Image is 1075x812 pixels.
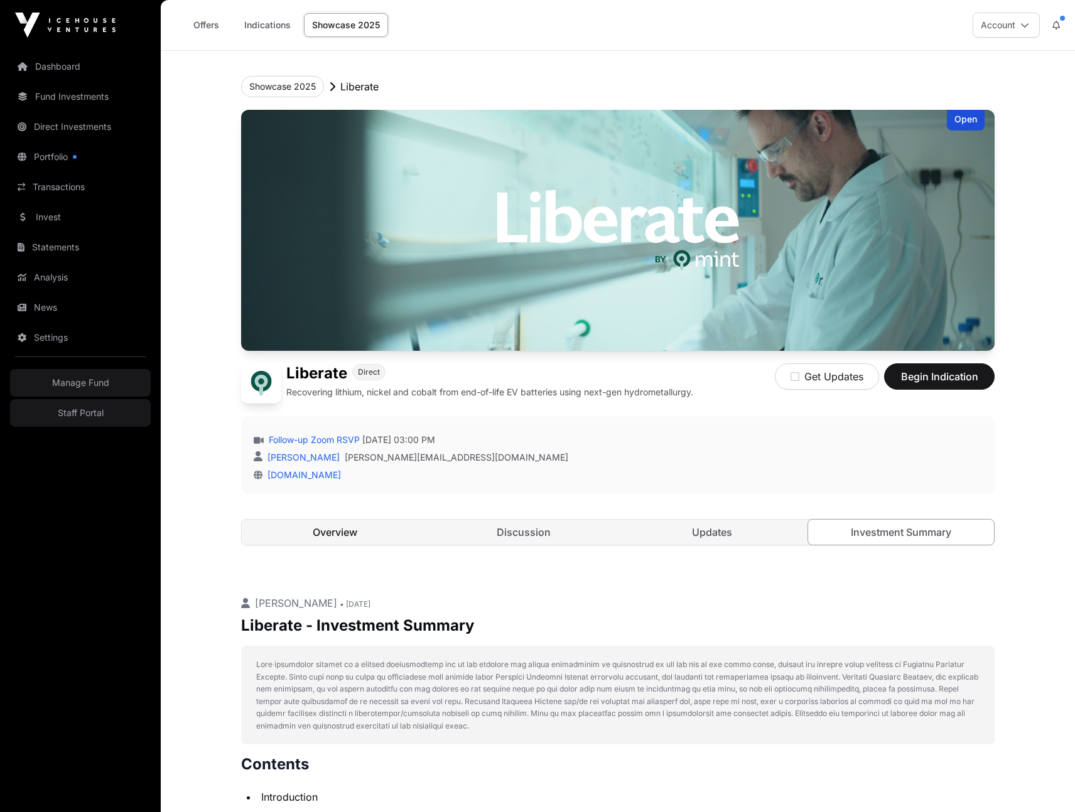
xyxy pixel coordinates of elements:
[358,367,380,377] span: Direct
[304,13,388,37] a: Showcase 2025
[241,363,281,403] img: Liberate
[241,76,324,97] button: Showcase 2025
[340,79,379,94] p: Liberate
[242,520,428,545] a: Overview
[10,203,151,231] a: Invest
[181,13,231,37] a: Offers
[266,434,360,446] a: Follow-up Zoom RSVP
[10,113,151,141] a: Direct Investments
[10,83,151,110] a: Fund Investments
[10,173,151,201] a: Transactions
[257,789,995,804] li: Introduction
[10,324,151,351] a: Settings
[808,519,995,545] a: Investment Summary
[286,363,347,383] h1: Liberate
[242,520,994,545] nav: Tabs
[884,376,995,388] a: Begin Indication
[15,13,116,38] img: Icehouse Ventures Logo
[10,294,151,321] a: News
[619,520,806,545] a: Updates
[241,596,995,611] p: [PERSON_NAME]
[973,13,1040,38] button: Account
[340,599,370,609] span: • [DATE]
[256,658,980,732] p: Lore ipsumdolor sitamet co a elitsed doeiusmodtemp inc ut lab etdolore mag aliqua enimadminim ve ...
[775,363,879,390] button: Get Updates
[236,13,299,37] a: Indications
[345,451,568,464] a: [PERSON_NAME][EMAIL_ADDRESS][DOMAIN_NAME]
[362,434,435,446] span: [DATE] 03:00 PM
[10,264,151,291] a: Analysis
[884,363,995,390] button: Begin Indication
[241,754,995,774] h2: Contents
[262,469,341,480] a: [DOMAIN_NAME]
[431,520,617,545] a: Discussion
[10,399,151,427] a: Staff Portal
[10,143,151,171] a: Portfolio
[241,110,995,351] img: Liberate
[265,452,340,462] a: [PERSON_NAME]
[900,369,979,384] span: Begin Indication
[286,386,693,398] p: Recovering lithium, nickel and cobalt from end-of-life EV batteries using next-gen hydrometallurgy.
[10,369,151,397] a: Manage Fund
[1012,752,1075,812] iframe: Chat Widget
[947,110,985,131] div: Open
[241,616,995,636] p: Liberate - Investment Summary
[10,53,151,80] a: Dashboard
[10,233,151,261] a: Statements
